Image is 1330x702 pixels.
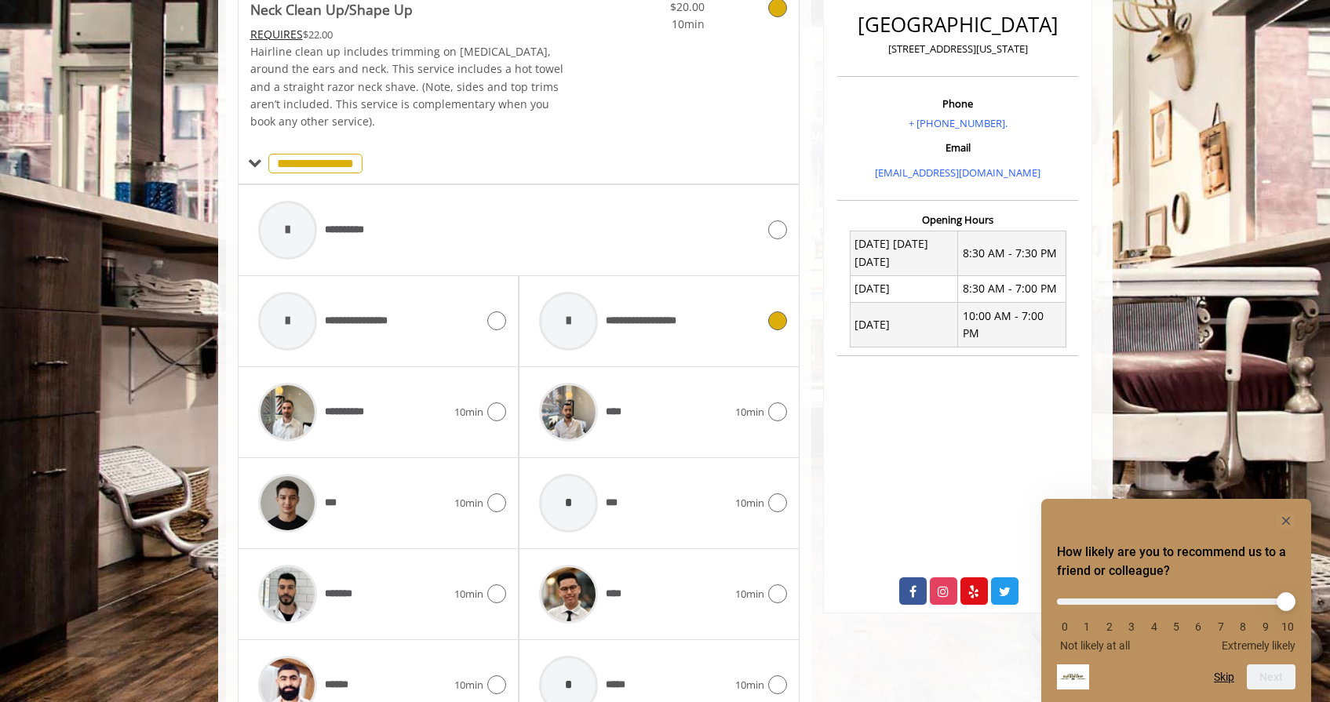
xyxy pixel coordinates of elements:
[250,43,566,131] p: Hairline clean up includes trimming on [MEDICAL_DATA], around the ears and neck. This service inc...
[875,165,1040,180] a: [EMAIL_ADDRESS][DOMAIN_NAME]
[1277,511,1295,530] button: Hide survey
[1102,620,1117,633] li: 2
[850,303,958,347] td: [DATE]
[735,586,764,602] span: 10min
[735,495,764,511] span: 10min
[841,142,1074,153] h3: Email
[958,275,1066,302] td: 8:30 AM - 7:00 PM
[454,677,483,693] span: 10min
[612,16,705,33] span: 10min
[1190,620,1206,633] li: 6
[1057,620,1073,633] li: 0
[735,677,764,693] span: 10min
[1057,543,1295,580] h2: How likely are you to recommend us to a friend or colleague? Select an option from 0 to 10, with ...
[1213,620,1229,633] li: 7
[1280,620,1295,633] li: 10
[1168,620,1184,633] li: 5
[1235,620,1251,633] li: 8
[841,41,1074,57] p: [STREET_ADDRESS][US_STATE]
[1057,511,1295,689] div: How likely are you to recommend us to a friend or colleague? Select an option from 0 to 10, with ...
[841,98,1074,109] h3: Phone
[454,404,483,420] span: 10min
[850,231,958,275] td: [DATE] [DATE] [DATE]
[841,13,1074,36] h2: [GEOGRAPHIC_DATA]
[454,586,483,602] span: 10min
[250,27,303,42] span: This service needs some Advance to be paid before we block your appointment
[958,231,1066,275] td: 8:30 AM - 7:30 PM
[250,26,566,43] div: $22.00
[1079,620,1095,633] li: 1
[454,495,483,511] span: 10min
[1057,587,1295,652] div: How likely are you to recommend us to a friend or colleague? Select an option from 0 to 10, with ...
[850,275,958,302] td: [DATE]
[1222,639,1295,652] span: Extremely likely
[958,303,1066,347] td: 10:00 AM - 7:00 PM
[1214,671,1234,683] button: Skip
[1124,620,1139,633] li: 3
[1247,664,1295,689] button: Next question
[837,214,1078,225] h3: Opening Hours
[909,116,1008,130] a: + [PHONE_NUMBER].
[735,404,764,420] span: 10min
[1146,620,1162,633] li: 4
[1060,639,1130,652] span: Not likely at all
[1258,620,1274,633] li: 9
